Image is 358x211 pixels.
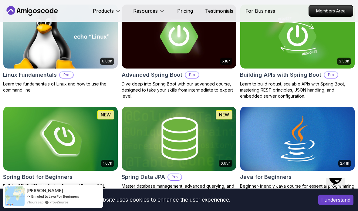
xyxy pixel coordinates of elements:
[3,107,118,171] img: Spring Boot for Beginners card
[122,183,237,195] p: Master database management, advanced querying, and expert data handling with ease
[49,199,68,205] a: ProveSource
[309,5,353,16] p: Members Area
[3,183,118,195] p: Build a CRUD API with Spring Boot and PostgreSQL database using Spring Data JPA and Spring AI
[3,106,118,195] a: Spring Boot for Beginners card1.67hNEWSpring Boot for BeginnersBuild a CRUD API with Spring Boot ...
[323,178,353,206] iframe: chat widget
[93,7,121,19] button: Products
[27,199,43,205] span: 7 hours ago
[5,193,309,206] div: This website uses cookies to enhance the user experience.
[168,174,181,180] p: Pro
[3,71,57,79] h2: Linux Fundamentals
[3,4,118,93] a: Linux Fundamentals card6.00hLinux FundamentalsProLearn the fundamentals of Linux and how to use t...
[245,7,275,15] a: For Business
[3,5,118,69] img: Linux Fundamentals card
[240,173,292,181] h2: Java for Beginners
[309,5,353,17] a: Members Area
[122,173,165,181] h2: Spring Data JPA
[27,188,63,193] span: [PERSON_NAME]
[3,173,73,181] h2: Spring Boot for Beginners
[38,17,349,172] iframe: chat widget
[31,194,79,199] a: Enroled to Java For Beginners
[3,81,118,93] p: Learn the fundamentals of Linux and how to use the command line
[133,7,158,15] p: Resources
[177,7,193,15] a: Pricing
[27,194,31,199] span: ->
[205,7,233,15] a: Testimonials
[240,183,355,195] p: Beginner-friendly Java course for essential programming skills and application development
[318,195,353,205] button: Accept cookies
[133,7,165,19] button: Resources
[5,186,25,206] img: provesource social proof notification image
[93,7,114,15] p: Products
